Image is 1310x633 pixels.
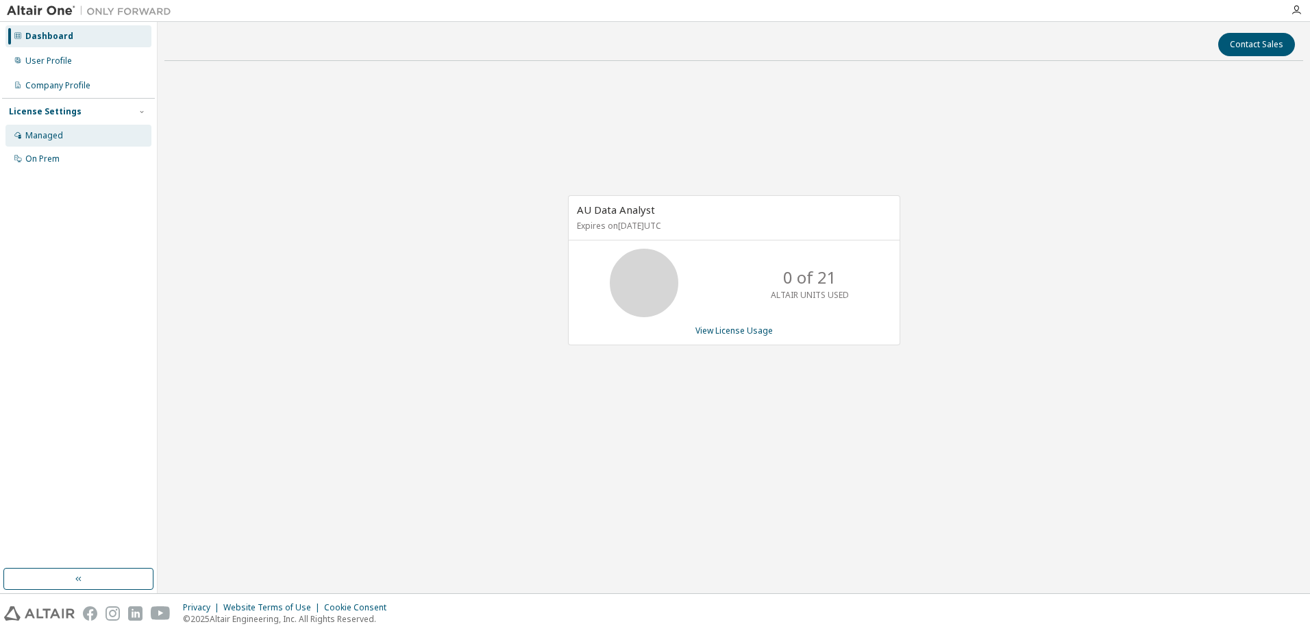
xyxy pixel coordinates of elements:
[4,606,75,621] img: altair_logo.svg
[695,325,773,336] a: View License Usage
[83,606,97,621] img: facebook.svg
[151,606,171,621] img: youtube.svg
[183,613,395,625] p: © 2025 Altair Engineering, Inc. All Rights Reserved.
[25,153,60,164] div: On Prem
[106,606,120,621] img: instagram.svg
[128,606,143,621] img: linkedin.svg
[577,203,655,216] span: AU Data Analyst
[7,4,178,18] img: Altair One
[783,266,837,289] p: 0 of 21
[9,106,82,117] div: License Settings
[771,289,849,301] p: ALTAIR UNITS USED
[25,55,72,66] div: User Profile
[25,80,90,91] div: Company Profile
[223,602,324,613] div: Website Terms of Use
[183,602,223,613] div: Privacy
[1218,33,1295,56] button: Contact Sales
[577,220,888,232] p: Expires on [DATE] UTC
[25,31,73,42] div: Dashboard
[25,130,63,141] div: Managed
[324,602,395,613] div: Cookie Consent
